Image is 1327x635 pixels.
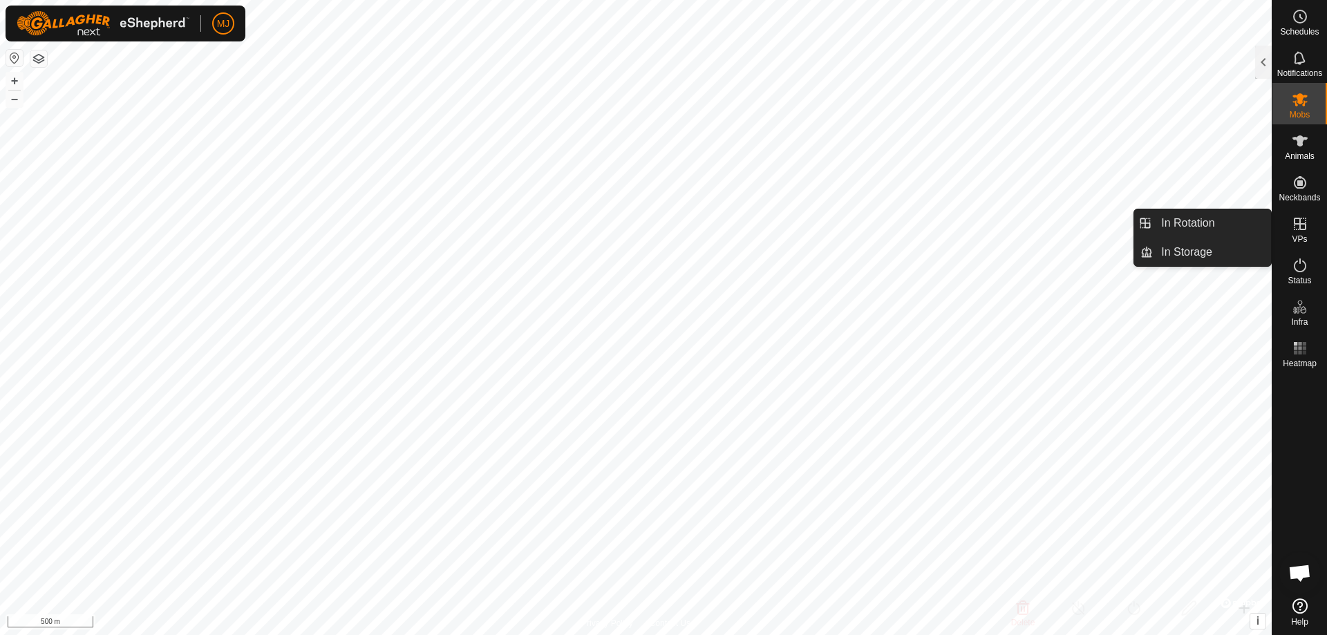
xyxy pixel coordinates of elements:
[1153,209,1271,237] a: In Rotation
[1272,593,1327,632] a: Help
[1161,244,1212,260] span: In Storage
[1279,193,1320,202] span: Neckbands
[1153,238,1271,266] a: In Storage
[6,50,23,66] button: Reset Map
[30,50,47,67] button: Map Layers
[1277,69,1322,77] span: Notifications
[6,91,23,107] button: –
[17,11,189,36] img: Gallagher Logo
[1257,615,1259,627] span: i
[1279,552,1321,594] div: Open chat
[1283,359,1317,368] span: Heatmap
[1134,238,1271,266] li: In Storage
[1250,614,1265,629] button: i
[1290,111,1310,119] span: Mobs
[1291,318,1308,326] span: Infra
[1161,215,1214,231] span: In Rotation
[581,617,633,629] a: Privacy Policy
[217,17,230,31] span: MJ
[6,73,23,89] button: +
[1285,152,1315,160] span: Animals
[1280,28,1319,36] span: Schedules
[1288,276,1311,285] span: Status
[1291,618,1308,626] span: Help
[650,617,690,629] a: Contact Us
[1292,235,1307,243] span: VPs
[1134,209,1271,237] li: In Rotation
